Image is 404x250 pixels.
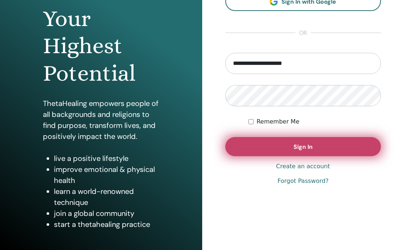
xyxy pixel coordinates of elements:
li: live a positive lifestyle [54,153,159,164]
div: Keep me authenticated indefinitely or until I manually logout [248,117,381,126]
a: Create an account [276,162,330,171]
a: Forgot Password? [277,177,328,185]
li: improve emotional & physical health [54,164,159,186]
li: join a global community [54,208,159,219]
span: Sign In [294,143,313,151]
span: or [295,29,311,37]
li: start a thetahealing practice [54,219,159,230]
p: ThetaHealing empowers people of all backgrounds and religions to find purpose, transform lives, a... [43,98,159,142]
label: Remember Me [256,117,299,126]
li: learn a world-renowned technique [54,186,159,208]
button: Sign In [225,137,381,156]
